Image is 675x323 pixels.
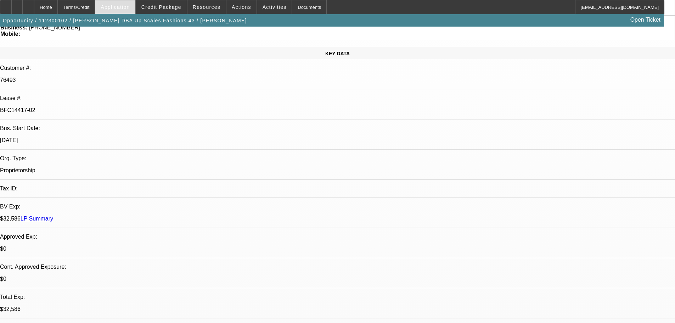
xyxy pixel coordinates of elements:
button: Activities [257,0,292,14]
button: Application [95,0,135,14]
span: Opportunity / 112300102 / [PERSON_NAME] DBA Up Scales Fashions 43 / [PERSON_NAME] [3,18,247,23]
button: Resources [187,0,226,14]
button: Actions [226,0,257,14]
button: Credit Package [136,0,187,14]
span: Resources [193,4,220,10]
strong: Mobile: [0,31,20,37]
span: Actions [232,4,251,10]
span: Application [101,4,130,10]
span: KEY DATA [325,51,350,56]
span: Activities [263,4,287,10]
a: Open Ticket [628,14,663,26]
span: Credit Package [141,4,181,10]
a: LP Summary [21,216,53,222]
